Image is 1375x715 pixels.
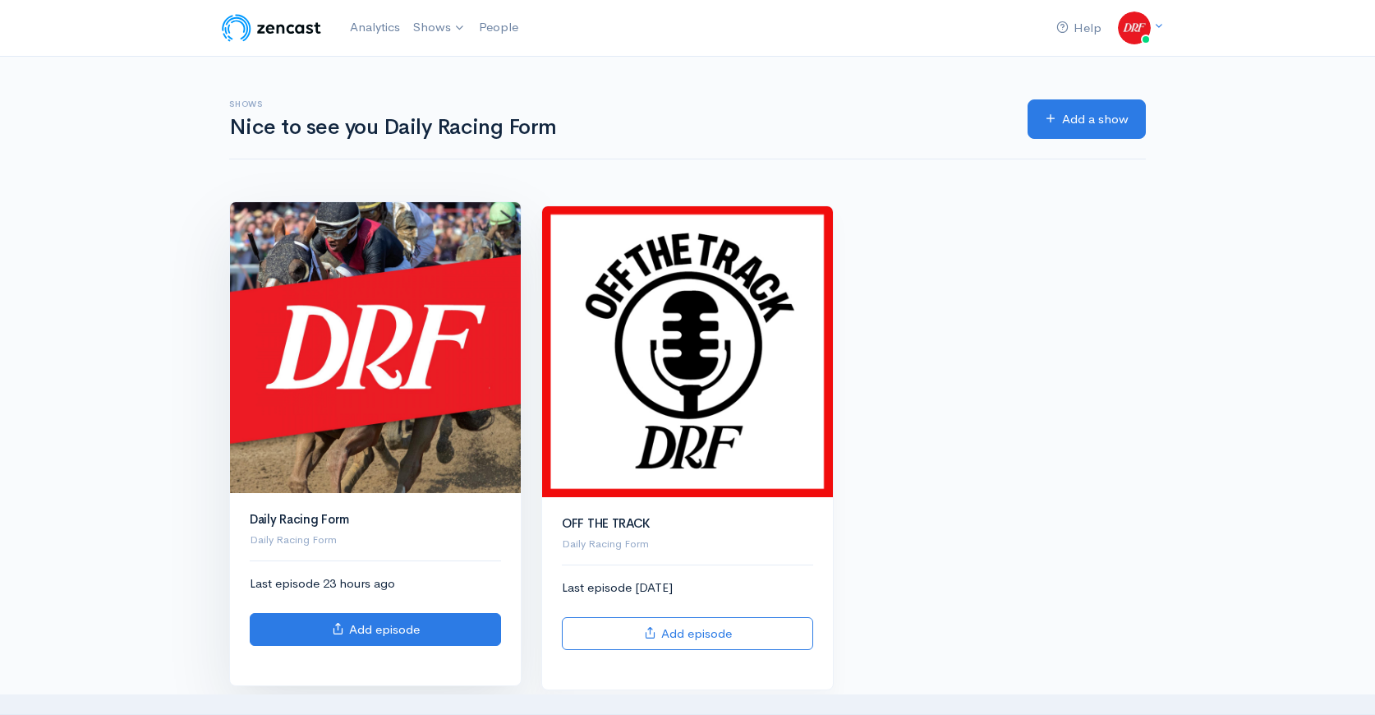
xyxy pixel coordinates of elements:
p: Daily Racing Form [562,536,813,552]
a: Help [1050,11,1108,46]
img: ... [1118,12,1151,44]
img: Daily Racing Form [230,202,521,493]
a: Add episode [250,613,501,647]
p: Daily Racing Form [250,532,501,548]
a: People [472,10,525,45]
div: Last episode [DATE] [562,579,813,650]
a: OFF THE TRACK [562,515,651,531]
img: ZenCast Logo [219,12,324,44]
img: OFF THE TRACK [542,206,833,497]
h1: Nice to see you Daily Racing Form [229,116,1008,140]
h6: Shows [229,99,1008,108]
a: Shows [407,10,472,46]
a: Add episode [562,617,813,651]
a: Daily Racing Form [250,511,349,527]
div: Last episode 23 hours ago [250,574,501,646]
a: Analytics [343,10,407,45]
a: Add a show [1028,99,1146,140]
